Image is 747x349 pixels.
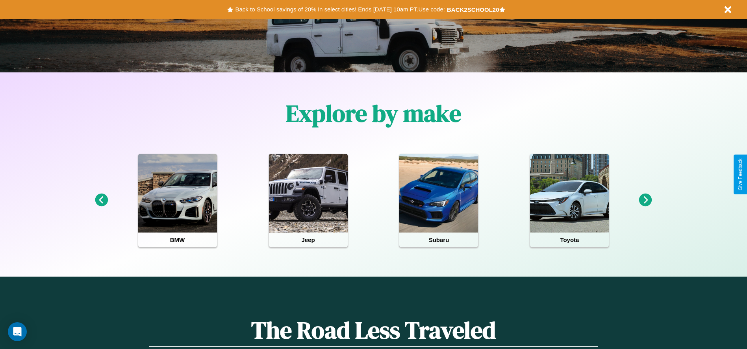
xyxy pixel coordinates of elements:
[233,4,447,15] button: Back to School savings of 20% in select cities! Ends [DATE] 10am PT.Use code:
[149,314,597,347] h1: The Road Less Traveled
[530,233,609,247] h4: Toyota
[269,233,348,247] h4: Jeep
[286,97,461,129] h1: Explore by make
[447,6,499,13] b: BACK2SCHOOL20
[8,322,27,341] div: Open Intercom Messenger
[738,159,743,190] div: Give Feedback
[138,233,217,247] h4: BMW
[399,233,478,247] h4: Subaru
